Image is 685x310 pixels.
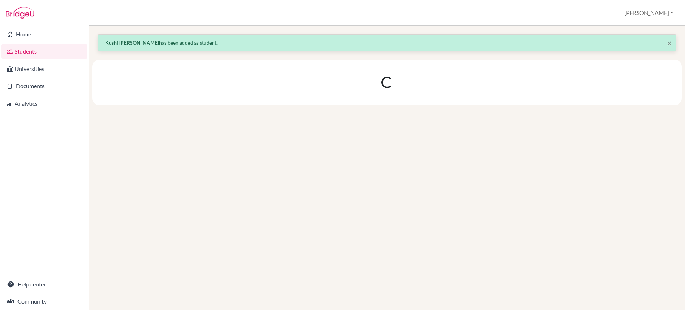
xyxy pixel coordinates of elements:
a: Help center [1,277,87,291]
strong: Kushi [PERSON_NAME] [105,40,159,46]
p: has been added as student. [105,39,669,46]
img: Bridge-U [6,7,34,19]
a: Analytics [1,96,87,111]
span: × [667,38,672,48]
a: Community [1,294,87,309]
a: Documents [1,79,87,93]
a: Home [1,27,87,41]
a: Universities [1,62,87,76]
button: Close [667,39,672,47]
a: Students [1,44,87,59]
button: [PERSON_NAME] [621,6,676,20]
